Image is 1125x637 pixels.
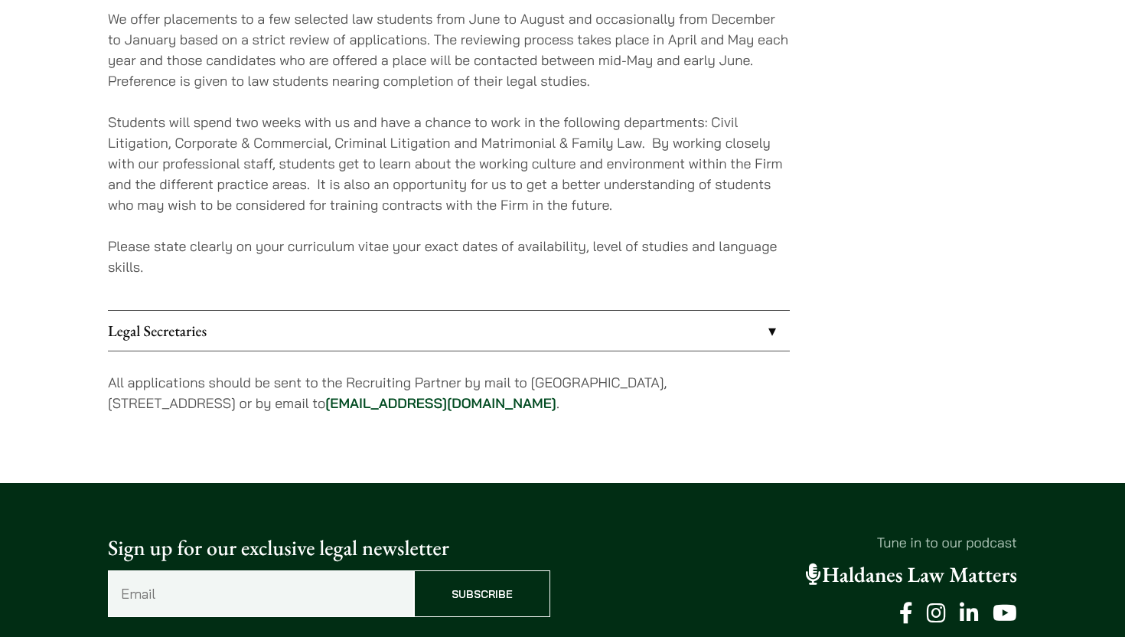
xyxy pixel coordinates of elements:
p: Tune in to our podcast [575,532,1017,553]
p: We offer placements to a few selected law students from June to August and occasionally from Dece... [108,8,790,91]
a: [EMAIL_ADDRESS][DOMAIN_NAME] [325,394,556,412]
a: Legal Secretaries [108,311,790,351]
p: All applications should be sent to the Recruiting Partner by mail to [GEOGRAPHIC_DATA], [STREET_A... [108,372,790,413]
p: Students will spend two weeks with us and have a chance to work in the following departments: Civ... [108,112,790,215]
a: Haldanes Law Matters [806,561,1017,589]
input: Email [108,570,414,617]
p: Please state clearly on your curriculum vitae your exact dates of availability, level of studies ... [108,236,790,277]
input: Subscribe [414,570,550,617]
p: Sign up for our exclusive legal newsletter [108,532,550,564]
